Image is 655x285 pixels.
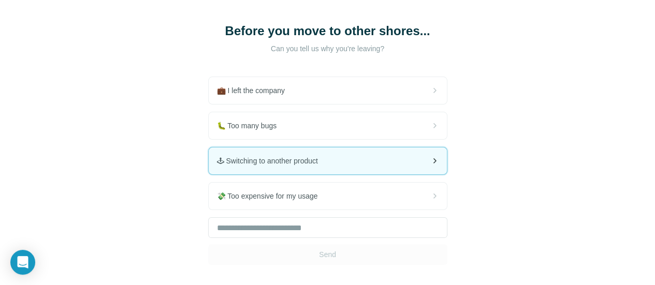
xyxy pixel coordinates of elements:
[217,191,326,201] span: 💸 Too expensive for my usage
[217,85,293,96] span: 💼 I left the company
[224,23,431,39] h1: Before you move to other shores...
[217,121,285,131] span: 🐛 Too many bugs
[224,43,431,54] p: Can you tell us why you're leaving?
[10,250,35,275] div: Open Intercom Messenger
[217,156,326,166] span: 🕹 Switching to another product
